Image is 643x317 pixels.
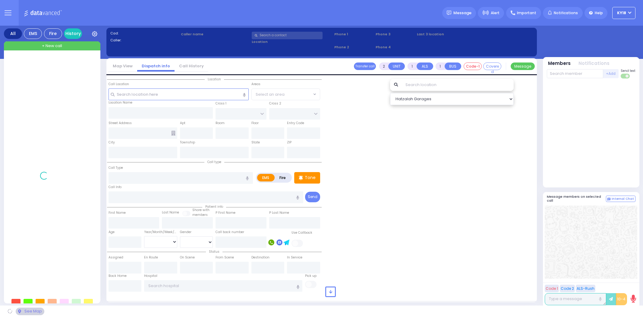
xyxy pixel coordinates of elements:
label: Location Name [109,100,132,105]
label: First Name [109,210,126,215]
button: Code 1 [545,285,559,292]
span: Phone 3 [376,32,415,37]
label: Township [180,140,195,145]
label: Street Address [109,121,132,126]
button: ALS-Rush [576,285,595,292]
input: Search a contact [252,32,323,39]
label: Room [216,121,225,126]
img: comment-alt.png [607,198,610,201]
label: City [109,140,115,145]
label: EMS [257,174,275,181]
label: Cross 1 [216,101,226,106]
a: History [64,28,82,39]
button: UNIT [388,62,405,70]
span: Phone 1 [334,32,374,37]
input: Search member [547,69,603,78]
span: + New call [42,43,62,49]
span: Message [453,10,471,16]
span: Important [517,10,536,16]
img: message.svg [447,11,451,15]
small: Share with [192,208,210,212]
label: Areas [251,82,260,87]
label: Last Name [162,210,179,215]
label: Call Info [109,185,121,190]
button: Transfer call [354,62,376,70]
button: Internal Chat [606,196,635,202]
div: Fire [44,28,62,39]
div: Year/Month/Week/Day [144,230,177,235]
span: Patient info [202,204,226,209]
label: Back Home [109,274,127,278]
label: P Last Name [269,210,289,215]
button: ALS [417,62,433,70]
span: Help [595,10,603,16]
a: Dispatch info [137,63,175,69]
div: All [4,28,22,39]
label: Destination [251,255,269,260]
p: Tone [305,175,316,181]
label: Pick up [305,274,317,278]
span: Alert [491,10,500,16]
label: Hospital [144,274,157,278]
span: Other building occupants [171,131,175,136]
div: EMS [24,28,42,39]
button: Members [548,60,571,67]
label: Cad: [110,31,179,36]
img: Logo [24,9,64,17]
label: P First Name [216,210,235,215]
button: Code 2 [560,285,575,292]
label: Fire [274,174,291,181]
label: From Scene [216,255,234,260]
a: Call History [175,63,208,69]
span: members [192,213,208,217]
input: Search location [402,79,513,91]
label: ZIP [287,140,292,145]
label: Gender [180,230,191,235]
span: Call type [204,160,224,164]
label: Call Location [109,82,129,87]
input: Search hospital [144,280,302,292]
label: Location [252,39,332,44]
a: Map View [108,63,137,69]
div: See map [16,308,44,315]
button: Code-1 [464,62,482,70]
label: Last 3 location [417,32,475,37]
label: Entry Code [287,121,304,126]
label: Turn off text [621,73,630,79]
label: Age [109,230,115,235]
label: Caller name [181,32,250,37]
span: Status [206,249,222,254]
span: Internal Chat [612,197,634,201]
button: Send [305,192,320,202]
label: On Scene [180,255,195,260]
button: Covered [483,62,501,70]
h5: Message members on selected call [547,195,606,203]
button: KY18 [612,7,635,19]
label: Floor [251,121,259,126]
label: Caller: [110,38,179,43]
span: KY18 [617,10,626,16]
label: State [251,140,260,145]
label: Use Callback [292,230,312,235]
label: In Service [287,255,302,260]
span: Select an area [256,91,285,98]
label: Assigned [109,255,123,260]
button: Notifications [578,60,610,67]
label: Call back number [216,230,244,235]
span: Phone 2 [334,45,374,50]
span: Notifications [554,10,578,16]
label: Call Type [109,165,123,170]
button: BUS [445,62,461,70]
label: En Route [144,255,158,260]
label: Apt [180,121,185,126]
span: Location [205,77,224,82]
span: Send text [621,69,635,73]
span: Phone 4 [376,45,415,50]
label: Cross 2 [269,101,281,106]
input: Search location here [109,88,249,100]
button: Message [511,62,535,70]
